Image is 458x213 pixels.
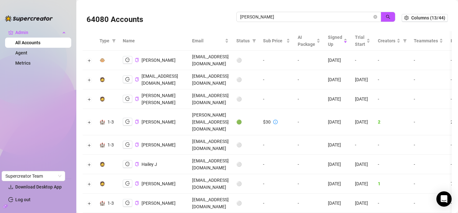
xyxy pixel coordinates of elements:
[15,184,62,189] span: Download Desktop App
[414,77,415,82] span: -
[259,174,294,194] td: -
[100,161,105,168] div: 🧔
[294,155,324,174] td: -
[100,180,105,187] div: 🧔
[351,174,374,194] td: [DATE]
[15,50,27,55] a: Agent
[111,36,117,46] span: filter
[123,180,132,187] button: logout
[125,181,130,186] span: logout
[87,201,92,206] button: Expand row
[108,118,114,125] div: 1-3
[188,70,232,89] td: [EMAIL_ADDRESS][DOMAIN_NAME]
[414,58,415,63] span: -
[236,119,242,124] span: 🟢
[263,37,285,44] span: Sub Price
[135,162,139,166] span: copy
[294,31,324,51] th: AI Package
[351,89,374,109] td: [DATE]
[123,141,132,148] button: logout
[411,15,445,20] span: Columns (13/44)
[294,174,324,194] td: -
[374,89,410,109] td: -
[324,174,351,194] td: [DATE]
[351,135,374,155] td: -
[142,181,176,186] span: [PERSON_NAME]
[135,77,139,82] button: Copy Account UID
[294,135,324,155] td: -
[15,197,31,202] a: Log out
[188,155,232,174] td: [EMAIL_ADDRESS][DOMAIN_NAME]
[378,37,395,44] span: Creators
[135,120,139,124] span: copy
[135,181,139,186] button: Copy Account UID
[100,57,105,64] div: 🐵
[236,96,242,102] span: ⚪
[236,201,242,206] span: ⚪
[414,96,415,102] span: -
[108,141,114,148] div: 1-3
[188,109,232,135] td: [PERSON_NAME][EMAIL_ADDRESS][DOMAIN_NAME]
[123,95,132,103] button: logout
[403,39,407,43] span: filter
[142,201,176,206] span: [PERSON_NAME]
[324,135,351,155] td: [DATE]
[236,162,242,167] span: ⚪
[112,39,116,43] span: filter
[125,77,130,82] span: logout
[402,14,448,22] button: Columns (13/44)
[87,162,92,167] button: Expand row
[15,40,40,45] a: All Accounts
[236,37,250,44] span: Status
[135,77,139,82] span: copy
[15,60,31,66] a: Metrics
[328,34,342,48] span: Signed Up
[123,160,132,168] button: logout
[135,201,139,205] button: Copy Account UID
[135,97,139,101] span: copy
[188,51,232,70] td: [EMAIL_ADDRESS][DOMAIN_NAME]
[414,181,415,186] span: -
[135,181,139,186] span: copy
[351,155,374,174] td: [DATE]
[386,15,390,19] span: search
[123,118,132,125] button: logout
[15,27,60,38] span: Admin
[402,36,408,46] span: filter
[294,51,324,70] td: -
[374,155,410,174] td: -
[351,70,374,89] td: [DATE]
[236,58,242,63] span: ⚪
[404,16,409,20] span: setting
[135,143,139,147] span: copy
[125,58,130,62] span: logout
[135,119,139,124] button: Copy Account UID
[87,15,143,25] h3: 64080 Accounts
[251,36,257,46] span: filter
[351,194,374,213] td: [DATE]
[125,201,130,205] span: logout
[135,58,139,62] span: copy
[298,34,315,48] span: AI Package
[8,30,13,35] span: crown
[259,89,294,109] td: -
[125,162,130,166] span: logout
[374,135,410,155] td: -
[351,31,374,51] th: Trial Start
[373,15,377,19] span: close-circle
[188,89,232,109] td: [EMAIL_ADDRESS][DOMAIN_NAME]
[135,96,139,101] button: Copy Account UID
[87,120,92,125] button: Expand row
[273,120,278,124] span: info-circle
[259,155,294,174] td: -
[294,89,324,109] td: -
[259,51,294,70] td: -
[355,34,365,48] span: Trial Start
[324,31,351,51] th: Signed Up
[324,109,351,135] td: [DATE]
[188,31,232,51] th: Email
[294,109,324,135] td: -
[378,181,380,186] span: 1
[294,194,324,213] td: -
[100,76,105,83] div: 🧔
